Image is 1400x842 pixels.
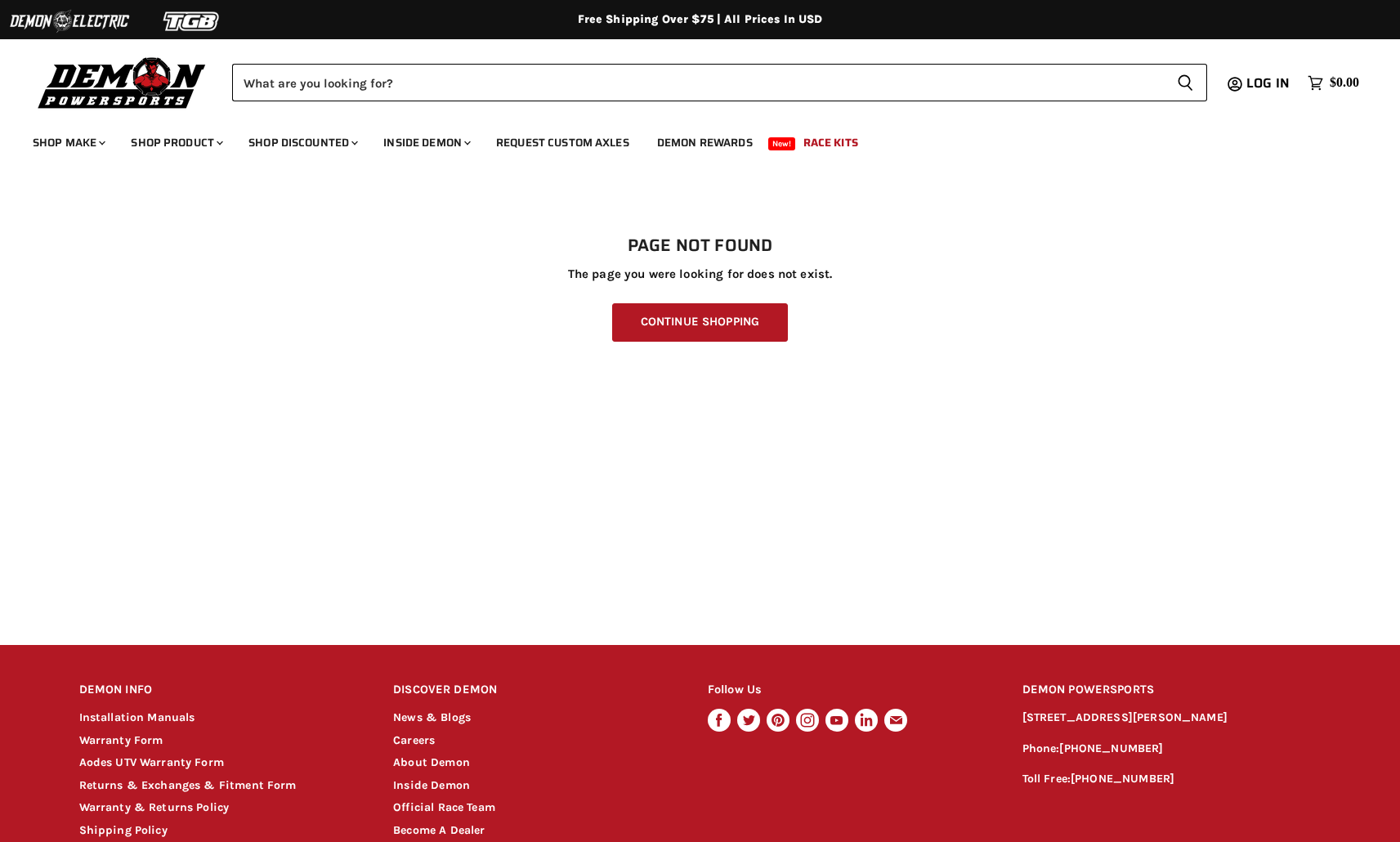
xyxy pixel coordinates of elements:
[79,236,1322,256] h1: Page not found
[79,823,168,837] a: Shipping Policy
[79,671,363,710] h2: DEMON INFO
[708,671,991,710] h2: Follow Us
[8,6,131,37] img: Demon Electric Logo 2
[33,53,212,111] img: Demon Powersports
[1330,75,1359,91] span: $0.00
[79,800,230,814] a: Warranty & Returns Policy
[1022,770,1322,789] p: Toll Free:
[393,823,485,837] a: Become A Dealer
[1022,709,1322,728] p: [STREET_ADDRESS][PERSON_NAME]
[1071,772,1174,786] a: [PHONE_NUMBER]
[236,126,368,159] a: Shop Discounted
[1059,741,1163,755] a: [PHONE_NUMBER]
[232,64,1207,101] form: Product
[1164,64,1207,101] button: Search
[791,126,870,159] a: Race Kits
[131,6,253,37] img: TGB Logo 2
[47,12,1354,27] div: Free Shipping Over $75 | All Prices In USD
[484,126,642,159] a: Request Custom Axles
[393,710,471,724] a: News & Blogs
[79,267,1322,281] p: The page you were looking for does not exist.
[232,64,1164,101] input: Search
[1022,740,1322,759] p: Phone:
[79,755,224,769] a: Aodes UTV Warranty Form
[393,778,470,792] a: Inside Demon
[645,126,765,159] a: Demon Rewards
[20,126,115,159] a: Shop Make
[393,733,435,747] a: Careers
[79,710,195,724] a: Installation Manuals
[393,800,495,814] a: Official Race Team
[1299,71,1367,95] a: $0.00
[612,303,788,342] a: Continue Shopping
[1022,671,1322,710] h2: DEMON POWERSPORTS
[371,126,481,159] a: Inside Demon
[393,755,470,769] a: About Demon
[393,671,677,710] h2: DISCOVER DEMON
[79,733,163,747] a: Warranty Form
[1246,73,1290,93] span: Log in
[119,126,233,159] a: Shop Product
[768,137,796,150] span: New!
[79,778,297,792] a: Returns & Exchanges & Fitment Form
[20,119,1355,159] ul: Main menu
[1239,76,1299,91] a: Log in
